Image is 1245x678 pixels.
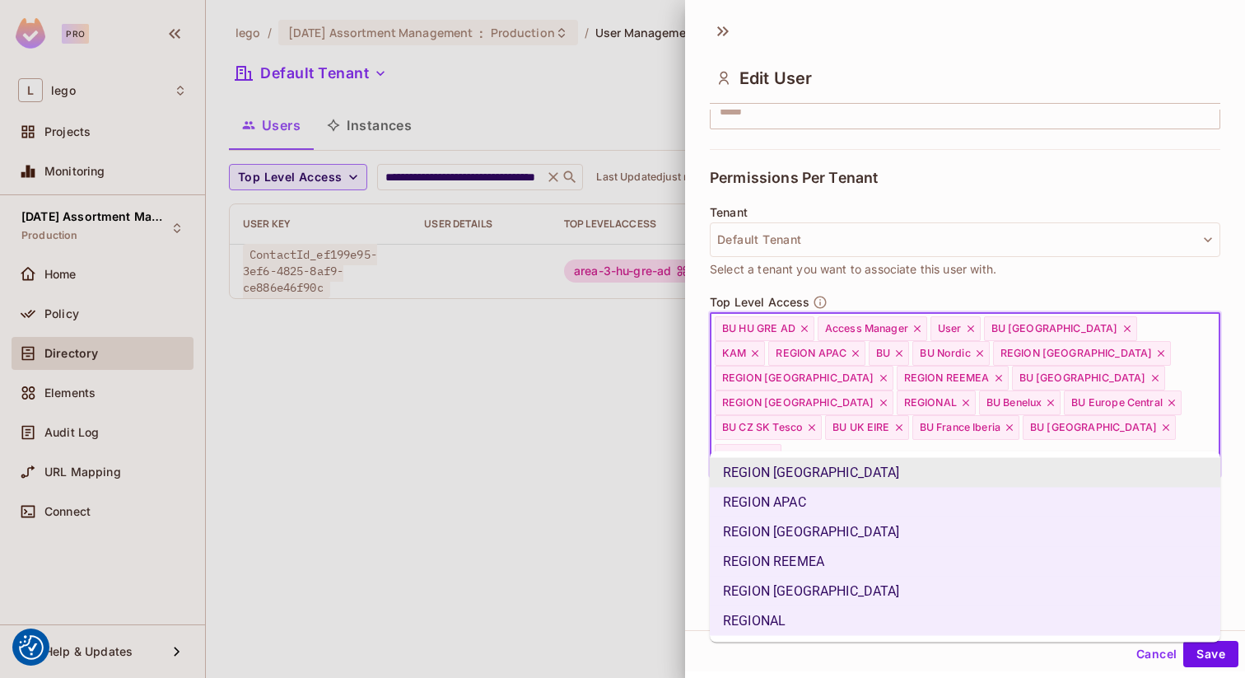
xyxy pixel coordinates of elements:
[1064,390,1182,415] div: BU Europe Central
[1211,392,1215,395] button: Close
[776,347,846,360] span: REGION APAC
[1023,415,1176,440] div: BU [GEOGRAPHIC_DATA]
[722,322,795,335] span: BU HU GRE AD
[993,341,1172,366] div: REGION [GEOGRAPHIC_DATA]
[1183,641,1238,667] button: Save
[722,450,762,463] span: BU MEA
[825,322,908,335] span: Access Manager
[710,458,1220,488] li: REGION [GEOGRAPHIC_DATA]
[710,577,1220,606] li: REGION [GEOGRAPHIC_DATA]
[912,415,1019,440] div: BU France Iberia
[722,396,874,409] span: REGION [GEOGRAPHIC_DATA]
[710,206,748,219] span: Tenant
[904,396,957,409] span: REGIONAL
[710,517,1220,547] li: REGION [GEOGRAPHIC_DATA]
[710,170,878,186] span: Permissions Per Tenant
[1030,421,1157,434] span: BU [GEOGRAPHIC_DATA]
[818,316,927,341] div: Access Manager
[904,372,990,385] span: REGION REEMEA
[825,415,909,440] div: BU UK EIRE
[920,347,970,360] span: BU Nordic
[912,341,989,366] div: BU Nordic
[715,415,822,440] div: BU CZ SK Tesco
[876,347,890,360] span: BU
[1130,641,1183,667] button: Cancel
[897,366,1009,390] div: REGION REEMEA
[832,421,890,434] span: BU UK EIRE
[722,421,803,434] span: BU CZ SK Tesco
[710,606,1220,636] li: REGIONAL
[938,322,962,335] span: User
[979,390,1061,415] div: BU Benelux
[710,488,1220,517] li: REGION APAC
[1071,396,1163,409] span: BU Europe Central
[897,390,976,415] div: REGIONAL
[715,390,893,415] div: REGION [GEOGRAPHIC_DATA]
[715,341,765,366] div: KAM
[739,68,812,88] span: Edit User
[722,372,874,385] span: REGION [GEOGRAPHIC_DATA]
[710,296,809,309] span: Top Level Access
[715,366,893,390] div: REGION [GEOGRAPHIC_DATA]
[19,635,44,660] img: Revisit consent button
[930,316,981,341] div: User
[984,316,1137,341] div: BU [GEOGRAPHIC_DATA]
[768,341,865,366] div: REGION APAC
[715,316,814,341] div: BU HU GRE AD
[1019,372,1146,385] span: BU [GEOGRAPHIC_DATA]
[986,396,1042,409] span: BU Benelux
[722,347,746,360] span: KAM
[710,260,996,278] span: Select a tenant you want to associate this user with.
[19,635,44,660] button: Consent Preferences
[710,222,1220,257] button: Default Tenant
[1000,347,1153,360] span: REGION [GEOGRAPHIC_DATA]
[1012,366,1165,390] div: BU [GEOGRAPHIC_DATA]
[710,547,1220,577] li: REGION REEMEA
[715,444,781,469] div: BU MEA
[920,421,1000,434] span: BU France Iberia
[991,322,1118,335] span: BU [GEOGRAPHIC_DATA]
[869,341,909,366] div: BU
